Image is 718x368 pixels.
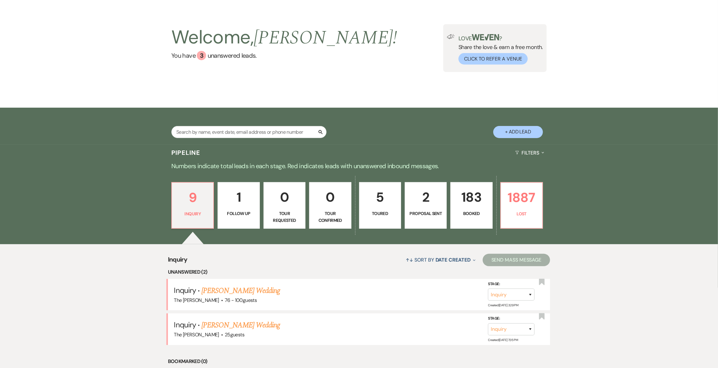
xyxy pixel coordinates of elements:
a: 2Proposal Sent [405,182,447,229]
button: Filters [513,145,547,161]
a: [PERSON_NAME] Wedding [201,320,280,331]
li: Bookmarked (0) [168,357,550,366]
p: Love ? [458,34,543,41]
span: ↑↓ [406,257,413,263]
a: You have 3 unanswered leads. [171,51,397,60]
p: 2 [409,187,443,208]
p: Numbers indicate total leads in each stage. Red indicates leads with unanswered inbound messages. [136,161,583,171]
p: 1887 [505,187,539,208]
h3: Pipeline [171,148,201,157]
a: 5Toured [359,182,401,229]
span: The [PERSON_NAME] [174,331,219,338]
span: 76 - 100 guests [225,297,257,303]
div: Share the love & earn a free month. [455,34,543,65]
a: 183Booked [450,182,492,229]
label: Stage: [488,315,535,322]
h2: Welcome, [171,24,397,51]
p: 5 [363,187,397,208]
span: Created: [DATE] 7:35 PM [488,338,518,342]
div: 3 [197,51,206,60]
a: 0Tour Requested [264,182,305,229]
p: Booked [454,210,488,217]
a: 0Tour Confirmed [309,182,351,229]
button: + Add Lead [493,126,543,138]
a: 1Follow Up [218,182,260,229]
span: The [PERSON_NAME] [174,297,219,303]
p: 0 [268,187,301,208]
p: Tour Requested [268,210,301,224]
span: Date Created [436,257,471,263]
p: 9 [176,187,210,208]
p: 1 [222,187,255,208]
span: 25 guests [225,331,244,338]
span: Inquiry [174,285,196,295]
span: Created: [DATE] 3:29 PM [488,303,518,307]
p: Lost [505,210,539,217]
p: Follow Up [222,210,255,217]
input: Search by name, event date, email address or phone number [171,126,327,138]
a: [PERSON_NAME] Wedding [201,285,280,296]
label: Stage: [488,281,535,288]
p: Inquiry [176,210,210,217]
span: [PERSON_NAME] ! [254,24,397,52]
a: 1887Lost [500,182,543,229]
p: Tour Confirmed [313,210,347,224]
button: Click to Refer a Venue [458,53,528,65]
img: weven-logo-green.svg [472,34,499,40]
p: 183 [454,187,488,208]
li: Unanswered (2) [168,268,550,276]
span: Inquiry [174,320,196,330]
p: 0 [313,187,347,208]
button: Send Mass Message [483,254,550,266]
button: Sort By Date Created [404,252,478,268]
p: Proposal Sent [409,210,443,217]
img: loud-speaker-illustration.svg [447,34,455,39]
a: 9Inquiry [171,182,214,229]
p: Toured [363,210,397,217]
span: Inquiry [168,255,187,268]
